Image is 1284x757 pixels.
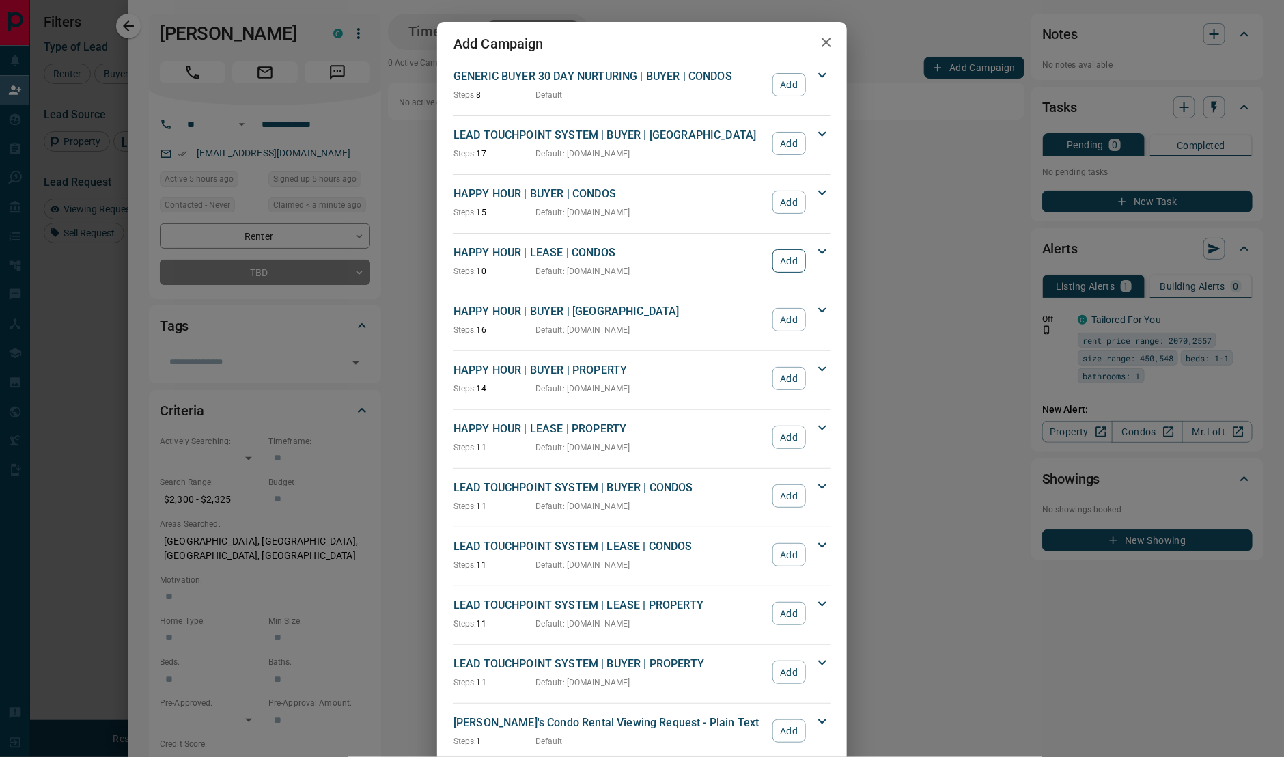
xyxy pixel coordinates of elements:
[437,22,560,66] h2: Add Campaign
[453,66,831,104] div: GENERIC BUYER 30 DAY NURTURING | BUYER | CONDOSSteps:8DefaultAdd
[453,384,477,394] span: Steps:
[453,183,831,221] div: HAPPY HOUR | BUYER | CONDOSSteps:15Default: [DOMAIN_NAME]Add
[535,559,630,571] p: Default : [DOMAIN_NAME]
[535,500,630,512] p: Default : [DOMAIN_NAME]
[772,73,806,96] button: Add
[535,735,563,747] p: Default
[772,308,806,331] button: Add
[453,597,766,614] p: LEAD TOUCHPOINT SYSTEM | LEASE | PROPERTY
[453,619,477,629] span: Steps:
[772,719,806,743] button: Add
[772,132,806,155] button: Add
[772,191,806,214] button: Add
[772,249,806,273] button: Add
[453,536,831,574] div: LEAD TOUCHPOINT SYSTEM | LEASE | CONDOSSteps:11Default: [DOMAIN_NAME]Add
[453,653,831,691] div: LEAD TOUCHPOINT SYSTEM | BUYER | PROPERTYSteps:11Default: [DOMAIN_NAME]Add
[535,265,630,277] p: Default : [DOMAIN_NAME]
[453,359,831,398] div: HAPPY HOUR | BUYER | PROPERTYSteps:14Default: [DOMAIN_NAME]Add
[535,676,630,689] p: Default : [DOMAIN_NAME]
[453,735,535,747] p: 1
[453,68,766,85] p: GENERIC BUYER 30 DAY NURTURING | BUYER | CONDOS
[453,383,535,395] p: 14
[453,712,831,750] div: [PERSON_NAME]'s Condo Rental Viewing Request - Plain TextSteps:1DefaultAdd
[772,484,806,508] button: Add
[453,715,766,731] p: [PERSON_NAME]'s Condo Rental Viewing Request - Plain Text
[453,421,766,437] p: HAPPY HOUR | LEASE | PROPERTY
[453,301,831,339] div: HAPPY HOUR | BUYER | [GEOGRAPHIC_DATA]Steps:16Default: [DOMAIN_NAME]Add
[535,324,630,336] p: Default : [DOMAIN_NAME]
[453,362,766,378] p: HAPPY HOUR | BUYER | PROPERTY
[453,245,766,261] p: HAPPY HOUR | LEASE | CONDOS
[535,383,630,395] p: Default : [DOMAIN_NAME]
[453,441,535,454] p: 11
[453,148,535,160] p: 17
[453,538,766,555] p: LEAD TOUCHPOINT SYSTEM | LEASE | CONDOS
[453,266,477,276] span: Steps:
[453,325,477,335] span: Steps:
[453,186,766,202] p: HAPPY HOUR | BUYER | CONDOS
[453,618,535,630] p: 11
[453,89,535,101] p: 8
[453,656,766,672] p: LEAD TOUCHPOINT SYSTEM | BUYER | PROPERTY
[453,676,535,689] p: 11
[535,618,630,630] p: Default : [DOMAIN_NAME]
[453,90,477,100] span: Steps:
[453,127,766,143] p: LEAD TOUCHPOINT SYSTEM | BUYER | [GEOGRAPHIC_DATA]
[772,602,806,625] button: Add
[772,426,806,449] button: Add
[453,477,831,515] div: LEAD TOUCHPOINT SYSTEM | BUYER | CONDOSSteps:11Default: [DOMAIN_NAME]Add
[453,678,477,687] span: Steps:
[453,303,766,320] p: HAPPY HOUR | BUYER | [GEOGRAPHIC_DATA]
[453,559,535,571] p: 11
[453,265,535,277] p: 10
[535,206,630,219] p: Default : [DOMAIN_NAME]
[453,206,535,219] p: 15
[453,480,766,496] p: LEAD TOUCHPOINT SYSTEM | BUYER | CONDOS
[453,737,477,746] span: Steps:
[772,661,806,684] button: Add
[535,148,630,160] p: Default : [DOMAIN_NAME]
[453,208,477,217] span: Steps:
[453,443,477,452] span: Steps:
[772,367,806,390] button: Add
[453,560,477,570] span: Steps:
[453,501,477,511] span: Steps:
[453,124,831,163] div: LEAD TOUCHPOINT SYSTEM | BUYER | [GEOGRAPHIC_DATA]Steps:17Default: [DOMAIN_NAME]Add
[453,149,477,159] span: Steps:
[453,242,831,280] div: HAPPY HOUR | LEASE | CONDOSSteps:10Default: [DOMAIN_NAME]Add
[453,594,831,633] div: LEAD TOUCHPOINT SYSTEM | LEASE | PROPERTYSteps:11Default: [DOMAIN_NAME]Add
[772,543,806,566] button: Add
[453,324,535,336] p: 16
[535,89,563,101] p: Default
[453,500,535,512] p: 11
[453,418,831,456] div: HAPPY HOUR | LEASE | PROPERTYSteps:11Default: [DOMAIN_NAME]Add
[535,441,630,454] p: Default : [DOMAIN_NAME]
